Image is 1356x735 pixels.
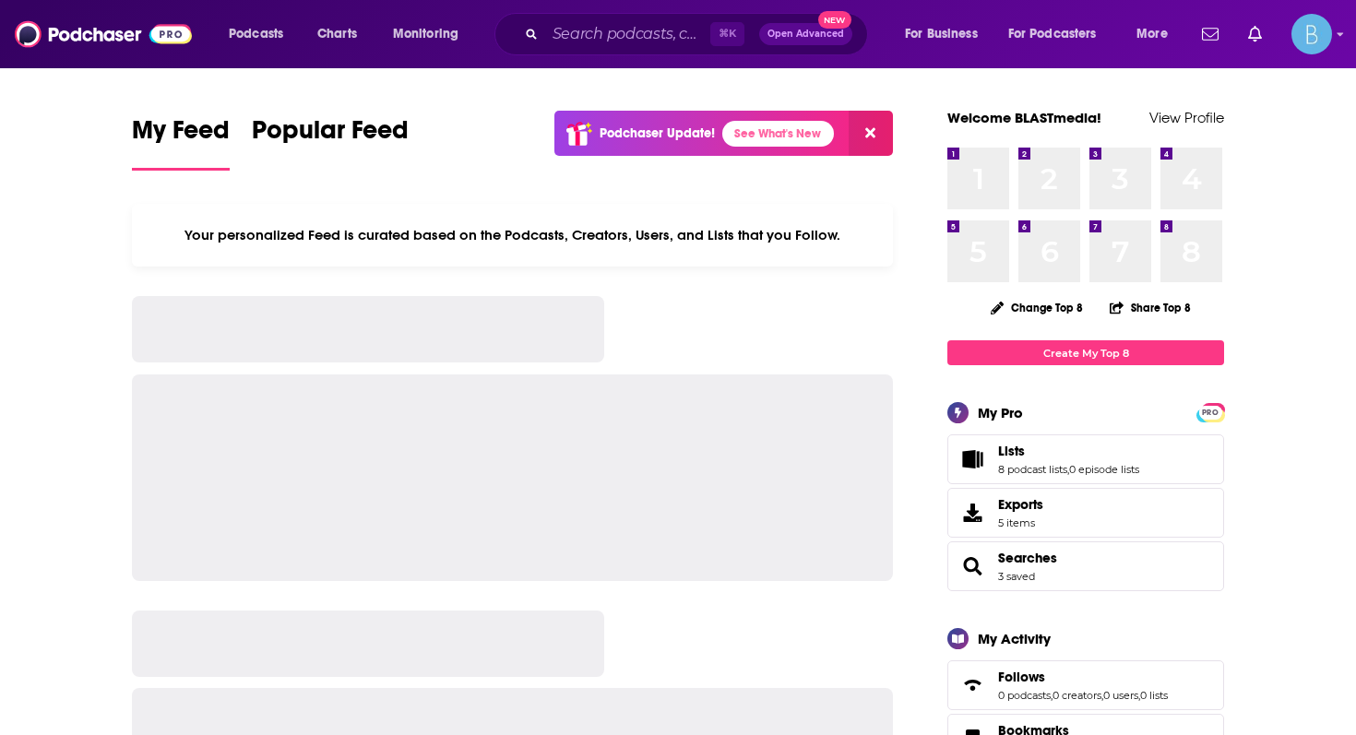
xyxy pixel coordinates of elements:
[393,21,458,47] span: Monitoring
[998,669,1045,685] span: Follows
[947,109,1101,126] a: Welcome BLASTmedia!
[998,669,1168,685] a: Follows
[998,463,1067,476] a: 8 podcast lists
[978,630,1051,647] div: My Activity
[1138,689,1140,702] span: ,
[1067,463,1069,476] span: ,
[998,550,1057,566] a: Searches
[512,13,886,55] div: Search podcasts, credits, & more...
[1124,19,1191,49] button: open menu
[954,500,991,526] span: Exports
[15,17,192,52] img: Podchaser - Follow, Share and Rate Podcasts
[954,672,991,698] a: Follows
[1103,689,1138,702] a: 0 users
[978,404,1023,421] div: My Pro
[229,21,283,47] span: Podcasts
[818,11,851,29] span: New
[1149,109,1224,126] a: View Profile
[1008,21,1097,47] span: For Podcasters
[1136,21,1168,47] span: More
[998,496,1043,513] span: Exports
[1291,14,1332,54] span: Logged in as BLASTmedia
[998,570,1035,583] a: 3 saved
[998,516,1043,529] span: 5 items
[1241,18,1269,50] a: Show notifications dropdown
[1199,406,1221,420] span: PRO
[305,19,368,49] a: Charts
[600,125,715,141] p: Podchaser Update!
[545,19,710,49] input: Search podcasts, credits, & more...
[954,446,991,472] a: Lists
[905,21,978,47] span: For Business
[947,340,1224,365] a: Create My Top 8
[132,204,893,267] div: Your personalized Feed is curated based on the Podcasts, Creators, Users, and Lists that you Follow.
[759,23,852,45] button: Open AdvancedNew
[317,21,357,47] span: Charts
[252,114,409,157] span: Popular Feed
[1291,14,1332,54] button: Show profile menu
[216,19,307,49] button: open menu
[998,443,1139,459] a: Lists
[1199,405,1221,419] a: PRO
[947,434,1224,484] span: Lists
[1101,689,1103,702] span: ,
[996,19,1124,49] button: open menu
[132,114,230,157] span: My Feed
[892,19,1001,49] button: open menu
[1051,689,1053,702] span: ,
[947,541,1224,591] span: Searches
[947,660,1224,710] span: Follows
[132,114,230,171] a: My Feed
[980,296,1094,319] button: Change Top 8
[954,553,991,579] a: Searches
[722,121,834,147] a: See What's New
[1291,14,1332,54] img: User Profile
[998,689,1051,702] a: 0 podcasts
[998,443,1025,459] span: Lists
[1109,290,1192,326] button: Share Top 8
[1140,689,1168,702] a: 0 lists
[710,22,744,46] span: ⌘ K
[1195,18,1226,50] a: Show notifications dropdown
[380,19,482,49] button: open menu
[1053,689,1101,702] a: 0 creators
[252,114,409,171] a: Popular Feed
[1069,463,1139,476] a: 0 episode lists
[767,30,844,39] span: Open Advanced
[947,488,1224,538] a: Exports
